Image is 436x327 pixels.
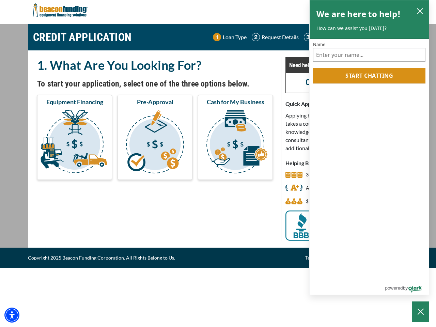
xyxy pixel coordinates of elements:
[252,33,260,41] img: Step 2
[316,7,401,21] h2: We are here to help!
[306,171,356,179] p: 30,761 Deals Approved
[313,42,425,47] label: Name
[285,159,403,167] p: Helping Businesses Grow for Over Years
[198,95,273,180] button: Cash for My Business
[305,254,332,262] a: Terms of Use
[119,109,191,177] img: Pre-Approval
[38,109,111,177] img: Equipment Financing
[28,254,175,262] span: Copyright 2025 Beacon Funding Corporation. All Rights Belong to Us.
[306,197,371,205] p: $1,841,982,463 in Financed Equipment
[289,61,399,69] p: Need help with the application?
[223,33,247,41] p: Loan Type
[199,109,271,177] img: Cash for My Business
[306,184,348,192] p: A+ Rating With BBB
[262,33,299,41] p: Request Details
[37,78,273,90] h4: To start your application, select one of the three options below.
[412,301,429,322] button: Close Chatbox
[118,95,192,180] button: Pre-Approval
[403,284,408,292] span: by
[285,100,403,108] p: Quick Application - Fast Response
[33,27,132,47] h1: CREDIT APPLICATION
[313,48,425,62] input: Name
[137,98,173,106] span: Pre-Approval
[415,6,425,16] button: close chatbox
[4,308,19,323] div: Accessibility Menu
[304,33,312,41] img: Step 3
[213,33,221,41] img: Step 1
[285,211,403,241] img: BBB Acredited Business and SSL Protection
[37,57,273,73] h2: 1. What Are You Looking For?
[207,98,264,106] span: Cash for My Business
[316,25,422,32] p: How can we assist you [DATE]?
[313,68,425,83] button: Start chatting
[46,98,103,106] span: Equipment Financing
[385,284,403,292] span: powered
[306,77,383,87] a: call (847) 897-2499
[385,283,429,295] a: Powered by Olark
[285,111,403,152] p: Applying has no cost or commitment and only takes a couple of minutes to complete. Our knowledgea...
[37,95,112,180] button: Equipment Financing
